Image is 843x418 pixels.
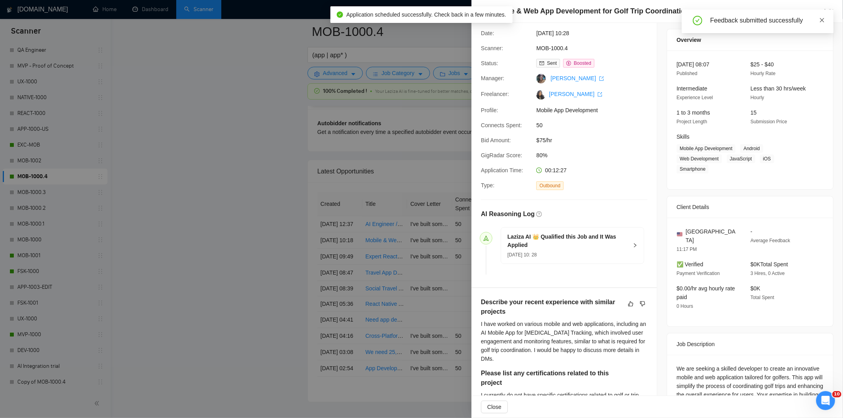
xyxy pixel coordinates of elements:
[727,154,755,163] span: JavaScript
[483,235,489,241] span: send
[481,107,498,113] span: Profile:
[751,109,757,116] span: 15
[793,8,834,15] a: Go to Upworkexport
[832,391,841,397] span: 10
[816,391,835,410] iframe: Intercom live chat
[677,285,735,300] span: $0.00/hr avg hourly rate paid
[481,75,504,81] span: Manager:
[751,61,774,68] span: $25 - $40
[677,247,697,252] span: 11:17 PM
[566,61,571,66] span: dollar
[574,60,591,66] span: Boosted
[751,228,752,235] span: -
[751,71,775,76] span: Hourly Rate
[481,122,522,128] span: Connects Spent:
[677,271,720,276] span: Payment Verification
[481,182,494,188] span: Type:
[481,369,622,388] h5: Please list any certifications related to this project
[599,76,604,81] span: export
[751,271,785,276] span: 3 Hires, 0 Active
[536,211,542,217] span: question-circle
[693,16,702,25] span: check-circle
[481,167,523,173] span: Application Time:
[337,11,343,18] span: check-circle
[677,85,707,92] span: Intermediate
[481,45,503,51] span: Scanner:
[677,119,707,124] span: Project Length
[677,61,709,68] span: [DATE] 08:07
[751,119,787,124] span: Submission Price
[481,30,494,36] span: Date:
[819,17,825,23] span: close
[549,91,602,97] a: [PERSON_NAME] export
[628,301,634,307] span: like
[539,61,544,66] span: mail
[677,165,709,173] span: Smartphone
[507,233,628,249] h5: Laziza AI 👑 Qualified this Job and It Was Applied
[492,6,690,16] h4: Mobile & Web App Development for Golf Trip Coordination
[677,232,683,237] img: 🇺🇸
[507,252,537,258] span: [DATE] 10: 28
[536,136,655,145] span: $75/hr
[536,151,655,160] span: 80%
[481,60,498,66] span: Status:
[598,92,602,97] span: export
[633,243,637,248] span: right
[481,152,522,158] span: GigRadar Score:
[536,44,655,53] span: MOB-1000.4
[710,16,824,25] div: Feedback submitted successfully
[677,144,736,153] span: Mobile App Development
[626,299,636,309] button: like
[640,301,645,307] span: dislike
[545,167,567,173] span: 00:12:27
[677,261,703,267] span: ✅ Verified
[536,181,564,190] span: Outbound
[677,36,701,44] span: Overview
[551,75,604,81] a: [PERSON_NAME] export
[547,60,557,66] span: Sent
[536,29,655,38] span: [DATE] 10:28
[677,71,698,76] span: Published
[481,137,511,143] span: Bid Amount:
[536,168,542,173] span: clock-circle
[638,299,647,309] button: dislike
[751,85,806,92] span: Less than 30 hrs/week
[536,121,655,130] span: 50
[481,209,535,219] h5: AI Reasoning Log
[760,154,774,163] span: iOS
[677,333,824,355] div: Job Description
[751,261,788,267] span: $0K Total Spent
[751,95,764,100] span: Hourly
[346,11,506,18] span: Application scheduled successfully. Check back in a few minutes.
[536,90,546,100] img: c1tVSLj7g2lWAUoP0SlF5Uc3sF-mX_5oUy1bpRwdjeJdaqr6fmgyBSaHQw-pkKnEHN
[740,144,763,153] span: Android
[751,285,760,292] span: $0K
[481,320,647,363] div: I have worked on various mobile and web applications, including an AI Mobile App for [MEDICAL_DAT...
[751,295,774,300] span: Total Spent
[481,297,622,316] h5: Describe your recent experience with similar projects
[677,134,690,140] span: Skills
[677,154,722,163] span: Web Development
[487,403,502,411] span: Close
[677,95,713,100] span: Experience Level
[677,109,710,116] span: 1 to 3 months
[677,196,824,218] div: Client Details
[481,91,509,97] span: Freelancer:
[751,238,790,243] span: Average Feedback
[677,303,693,309] span: 0 Hours
[481,401,508,413] button: Close
[686,227,738,245] span: [GEOGRAPHIC_DATA]
[536,106,655,115] span: Mobile App Development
